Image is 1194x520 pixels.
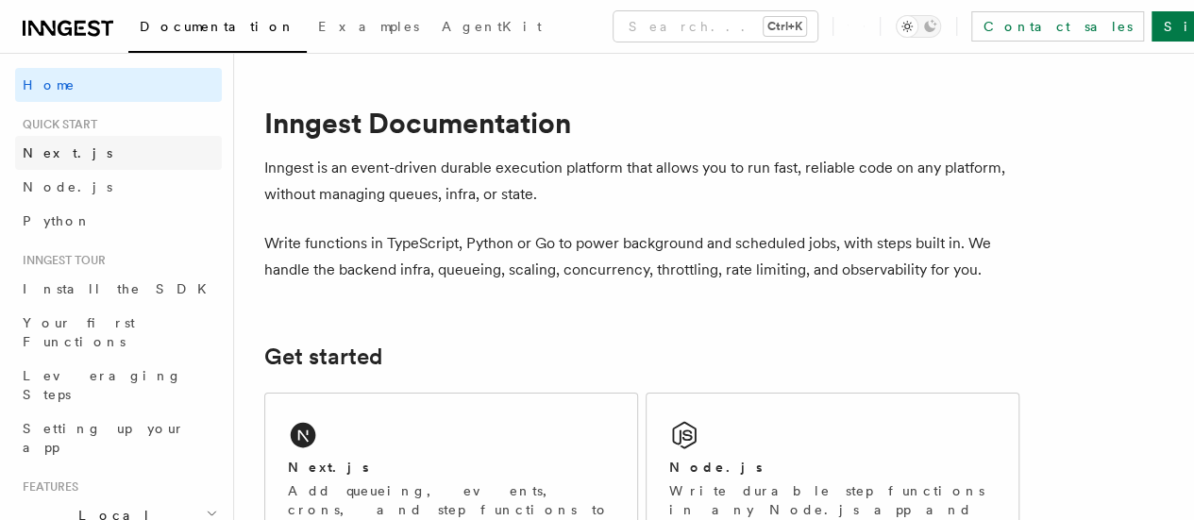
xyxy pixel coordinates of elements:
[15,117,97,132] span: Quick start
[669,458,763,477] h2: Node.js
[264,155,1019,208] p: Inngest is an event-driven durable execution platform that allows you to run fast, reliable code ...
[288,458,369,477] h2: Next.js
[15,479,78,495] span: Features
[15,68,222,102] a: Home
[23,213,92,228] span: Python
[318,19,419,34] span: Examples
[15,411,222,464] a: Setting up your app
[23,368,182,402] span: Leveraging Steps
[15,204,222,238] a: Python
[971,11,1144,42] a: Contact sales
[23,179,112,194] span: Node.js
[430,6,553,51] a: AgentKit
[15,170,222,204] a: Node.js
[128,6,307,53] a: Documentation
[140,19,295,34] span: Documentation
[15,136,222,170] a: Next.js
[307,6,430,51] a: Examples
[15,253,106,268] span: Inngest tour
[264,344,382,370] a: Get started
[23,281,218,296] span: Install the SDK
[264,230,1019,283] p: Write functions in TypeScript, Python or Go to power background and scheduled jobs, with steps bu...
[15,272,222,306] a: Install the SDK
[896,15,941,38] button: Toggle dark mode
[15,306,222,359] a: Your first Functions
[442,19,542,34] span: AgentKit
[23,421,185,455] span: Setting up your app
[764,17,806,36] kbd: Ctrl+K
[23,315,135,349] span: Your first Functions
[23,145,112,160] span: Next.js
[264,106,1019,140] h1: Inngest Documentation
[15,359,222,411] a: Leveraging Steps
[23,75,76,94] span: Home
[614,11,817,42] button: Search...Ctrl+K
